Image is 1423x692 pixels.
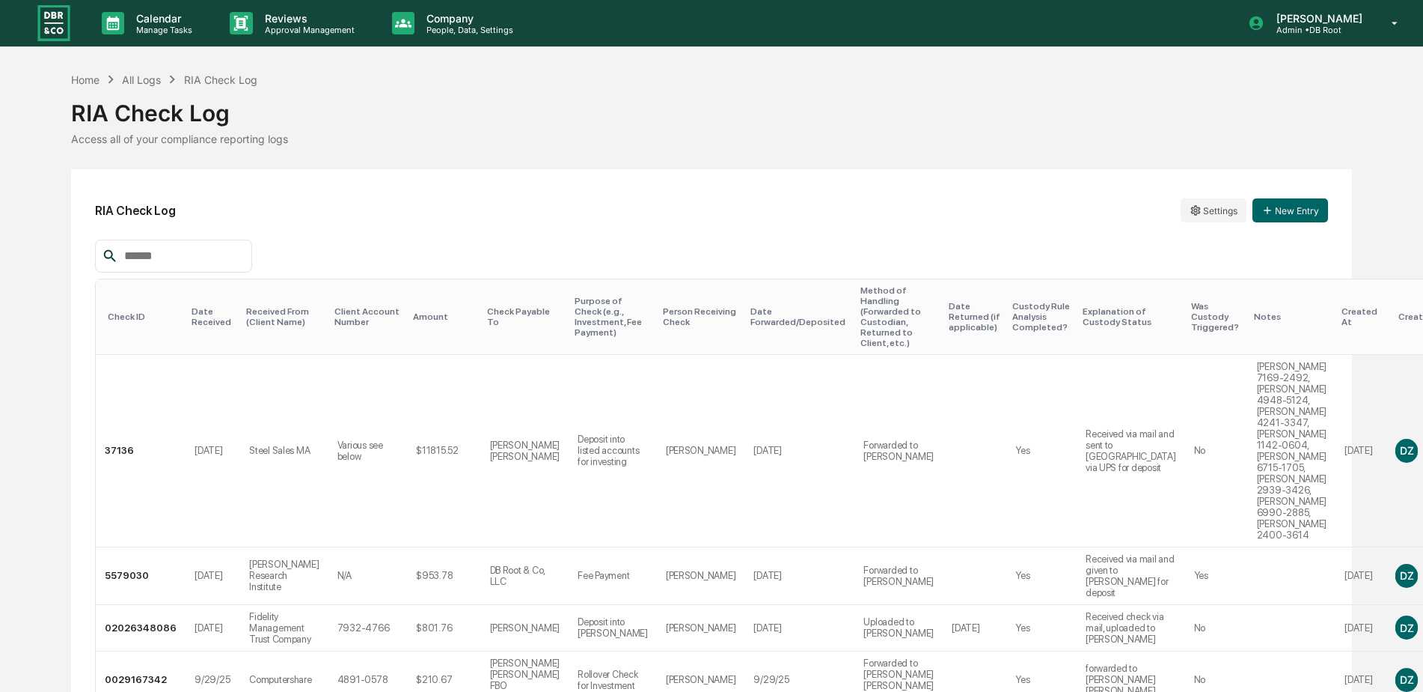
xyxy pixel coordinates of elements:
[124,25,200,35] p: Manage Tasks
[328,605,407,652] td: 7932-4766
[854,355,943,547] td: Forwarded to [PERSON_NAME]
[744,355,854,547] td: [DATE]
[575,296,651,338] div: Toggle SortBy
[1335,547,1386,605] td: [DATE]
[36,3,72,43] img: logo
[569,355,657,547] td: Deposit into listed accounts for investing
[413,312,474,322] div: Toggle SortBy
[657,547,745,605] td: [PERSON_NAME]
[569,547,657,605] td: Fee Payment
[96,355,186,547] td: 37136
[253,25,362,35] p: Approval Management
[71,133,1352,145] div: Access all of your compliance reporting logs
[71,73,100,86] div: Home
[253,12,362,25] p: Reviews
[744,605,854,652] td: [DATE]
[108,312,180,322] div: Toggle SortBy
[1375,643,1416,683] iframe: Open customer support
[1077,355,1185,547] td: Received via mail and sent to [GEOGRAPHIC_DATA] via UPS for deposit
[1077,547,1185,605] td: Received via mail and given to [PERSON_NAME] for deposit
[1077,605,1185,652] td: Received check via mail, uploaded to [PERSON_NAME]
[1264,12,1370,25] p: [PERSON_NAME]
[663,306,739,327] div: Toggle SortBy
[949,301,1000,333] div: Toggle SortBy
[1248,355,1336,547] td: [PERSON_NAME] 7169-2492, [PERSON_NAME] 4948-5124, [PERSON_NAME] 4241-3347, [PERSON_NAME] 1142-060...
[240,547,328,605] td: [PERSON_NAME] Research Institute
[192,306,234,327] div: Toggle SortBy
[1185,605,1248,652] td: No
[334,306,401,327] div: Toggle SortBy
[96,547,186,605] td: 5579030
[744,547,854,605] td: [DATE]
[1335,355,1386,547] td: [DATE]
[1252,198,1328,222] button: New Entry
[1012,301,1071,333] div: Toggle SortBy
[1185,547,1248,605] td: Yes
[1185,355,1248,547] td: No
[186,547,240,605] td: [DATE]
[1264,25,1370,35] p: Admin • DB Root
[854,605,943,652] td: Uploaded to [PERSON_NAME]
[240,605,328,652] td: Fidelity Management Trust Company
[1335,605,1386,652] td: [DATE]
[124,12,200,25] p: Calendar
[860,285,937,348] div: Toggle SortBy
[184,73,257,86] div: RIA Check Log
[328,547,407,605] td: N/A
[122,73,161,86] div: All Logs
[487,306,563,327] div: Toggle SortBy
[96,605,186,652] td: 02026348086
[481,547,569,605] td: DB Root & Co, LLC
[1181,198,1246,222] button: Settings
[407,547,480,605] td: $953.78
[943,605,1006,652] td: [DATE]
[657,355,745,547] td: [PERSON_NAME]
[481,355,569,547] td: [PERSON_NAME] [PERSON_NAME]
[246,306,322,327] div: Toggle SortBy
[1191,301,1242,333] div: Toggle SortBy
[1006,355,1077,547] td: Yes
[569,605,657,652] td: Deposit into [PERSON_NAME]
[1400,569,1413,582] span: DZ
[1341,306,1380,327] div: Toggle SortBy
[1006,547,1077,605] td: Yes
[1254,312,1330,322] div: Toggle SortBy
[186,605,240,652] td: [DATE]
[186,355,240,547] td: [DATE]
[414,25,521,35] p: People, Data, Settings
[1400,622,1413,634] span: DZ
[95,204,176,218] h2: RIA Check Log
[407,355,480,547] td: $11815.52
[750,306,848,327] div: Toggle SortBy
[481,605,569,652] td: [PERSON_NAME]
[657,605,745,652] td: [PERSON_NAME]
[407,605,480,652] td: $801.76
[414,12,521,25] p: Company
[1400,444,1413,457] span: DZ
[240,355,328,547] td: Steel Sales MA
[854,547,943,605] td: Forwarded to [PERSON_NAME]
[328,355,407,547] td: Various see below
[71,88,1352,127] div: RIA Check Log
[1083,306,1179,327] div: Toggle SortBy
[1006,605,1077,652] td: Yes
